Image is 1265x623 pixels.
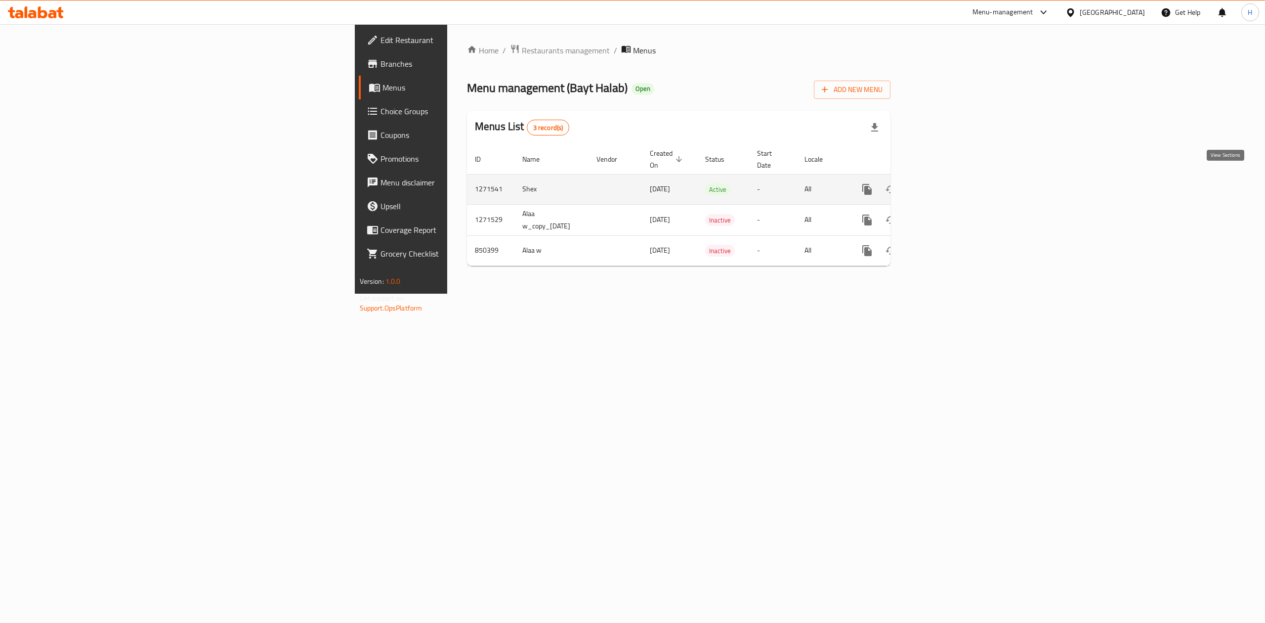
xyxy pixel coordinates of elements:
[380,34,558,46] span: Edit Restaurant
[797,204,847,235] td: All
[359,52,566,76] a: Branches
[650,147,685,171] span: Created On
[360,275,384,288] span: Version:
[814,81,890,99] button: Add New Menu
[632,85,654,93] span: Open
[879,178,903,201] button: Change Status
[705,184,730,195] span: Active
[359,76,566,99] a: Menus
[804,153,836,165] span: Locale
[596,153,630,165] span: Vendor
[359,99,566,123] a: Choice Groups
[705,153,737,165] span: Status
[360,302,422,314] a: Support.OpsPlatform
[797,235,847,266] td: All
[797,174,847,204] td: All
[1080,7,1145,18] div: [GEOGRAPHIC_DATA]
[614,44,617,56] li: /
[879,208,903,232] button: Change Status
[705,215,735,226] span: Inactive
[359,194,566,218] a: Upsell
[380,153,558,165] span: Promotions
[632,83,654,95] div: Open
[382,82,558,93] span: Menus
[1248,7,1252,18] span: H
[359,123,566,147] a: Coupons
[359,147,566,171] a: Promotions
[385,275,401,288] span: 1.0.0
[467,44,890,57] nav: breadcrumb
[822,84,883,96] span: Add New Menu
[527,123,569,133] span: 3 record(s)
[855,239,879,263] button: more
[879,239,903,263] button: Change Status
[705,245,735,257] span: Inactive
[380,177,558,188] span: Menu disclaimer
[847,144,958,175] th: Actions
[359,218,566,242] a: Coverage Report
[380,105,558,117] span: Choice Groups
[475,119,569,135] h2: Menus List
[380,200,558,212] span: Upsell
[360,292,405,305] span: Get support on:
[380,129,558,141] span: Coupons
[380,58,558,70] span: Branches
[359,28,566,52] a: Edit Restaurant
[633,44,656,56] span: Menus
[705,183,730,195] div: Active
[972,6,1033,18] div: Menu-management
[855,178,879,201] button: more
[467,144,958,266] table: enhanced table
[380,224,558,236] span: Coverage Report
[359,171,566,194] a: Menu disclaimer
[522,153,552,165] span: Name
[475,153,494,165] span: ID
[749,235,797,266] td: -
[749,204,797,235] td: -
[380,248,558,260] span: Grocery Checklist
[650,213,670,226] span: [DATE]
[527,120,570,135] div: Total records count
[650,244,670,257] span: [DATE]
[749,174,797,204] td: -
[650,182,670,195] span: [DATE]
[855,208,879,232] button: more
[757,147,785,171] span: Start Date
[863,116,886,139] div: Export file
[359,242,566,266] a: Grocery Checklist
